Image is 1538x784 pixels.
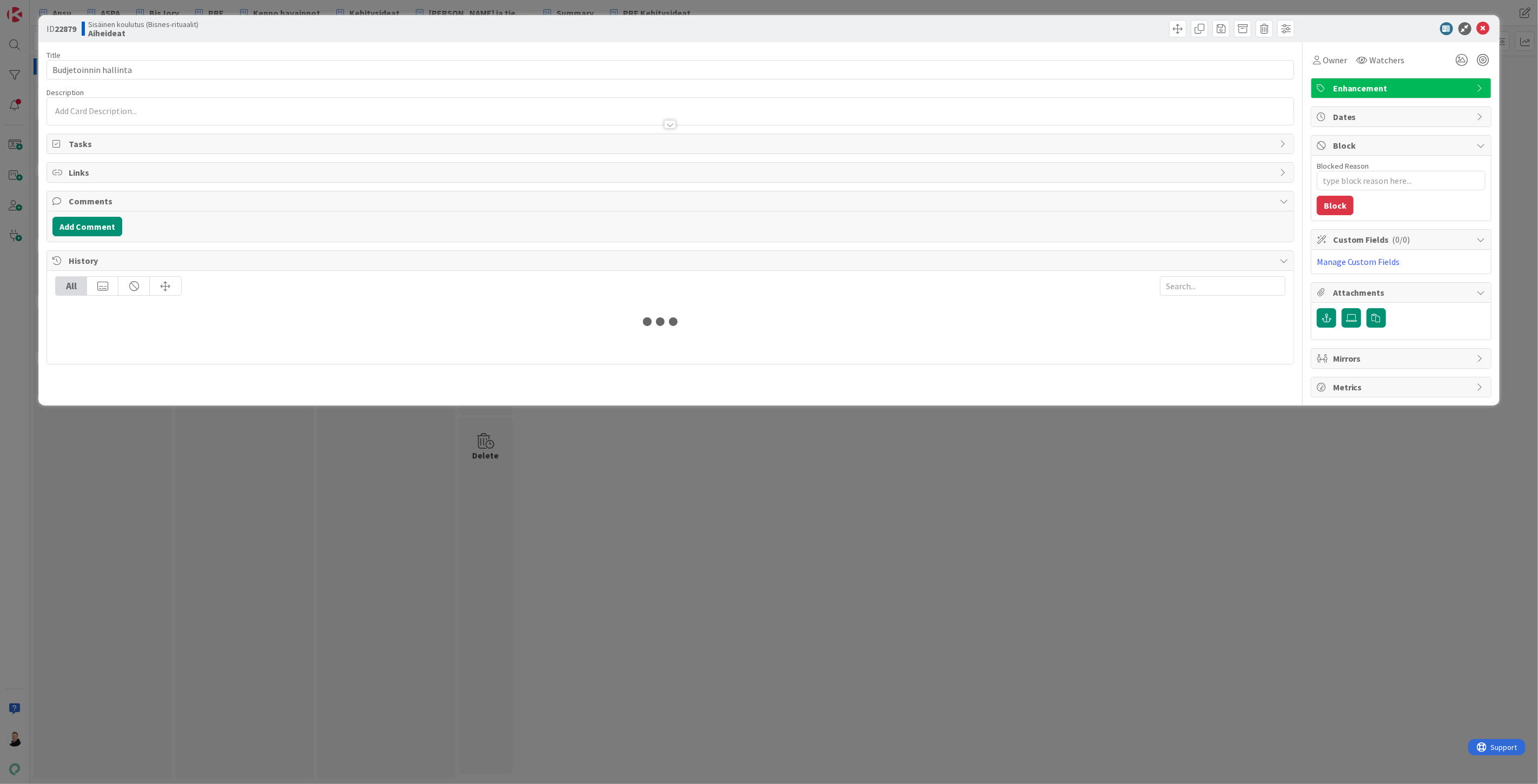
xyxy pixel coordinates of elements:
[56,277,87,295] div: All
[1333,139,1471,152] span: Block
[1333,352,1471,365] span: Mirrors
[52,217,122,236] button: Add Comment
[69,166,1274,179] span: Links
[1317,196,1354,215] button: Block
[1333,110,1471,123] span: Dates
[47,88,84,97] span: Description
[1160,276,1285,296] input: Search...
[88,29,198,37] b: Aiheideat
[23,2,49,15] span: Support
[1317,161,1369,171] label: Blocked Reason
[69,137,1274,150] span: Tasks
[69,195,1274,208] span: Comments
[69,254,1274,267] span: History
[1333,233,1471,246] span: Custom Fields
[47,22,76,35] span: ID
[1317,256,1400,267] a: Manage Custom Fields
[47,50,61,60] label: Title
[1370,54,1405,67] span: Watchers
[47,60,1294,79] input: type card name here...
[88,20,198,29] span: Sisäinen koulutus (Bisnes-rituaalit)
[1333,286,1471,299] span: Attachments
[1323,54,1347,67] span: Owner
[1393,234,1410,245] span: ( 0/0 )
[1333,381,1471,394] span: Metrics
[55,23,76,34] b: 22879
[1333,82,1471,95] span: Enhancement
